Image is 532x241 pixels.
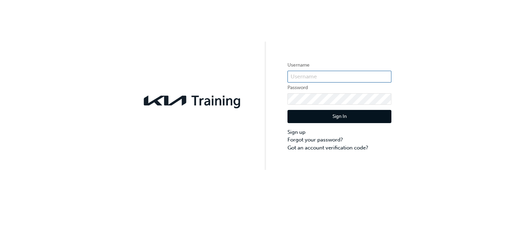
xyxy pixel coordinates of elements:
a: Got an account verification code? [287,144,391,152]
label: Username [287,61,391,69]
button: Sign In [287,110,391,123]
a: Sign up [287,128,391,136]
img: kia-training [141,91,245,110]
label: Password [287,84,391,92]
a: Forgot your password? [287,136,391,144]
input: Username [287,71,391,83]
